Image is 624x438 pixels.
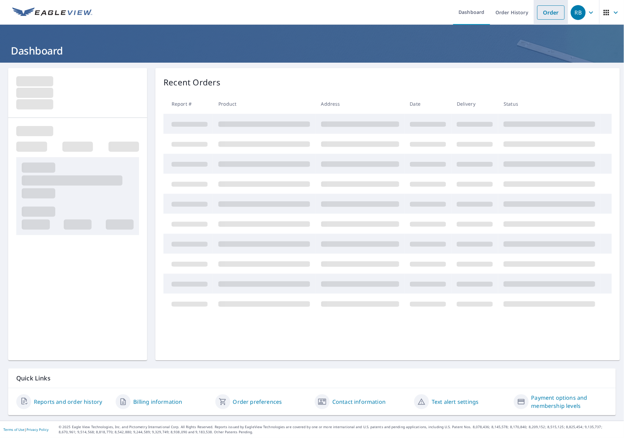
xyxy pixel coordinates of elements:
a: Privacy Policy [26,427,48,432]
a: Order preferences [233,398,282,406]
p: Quick Links [16,374,608,382]
th: Delivery [451,94,498,114]
a: Contact information [332,398,386,406]
th: Status [498,94,601,114]
th: Report # [163,94,213,114]
p: © 2025 Eagle View Technologies, Inc. and Pictometry International Corp. All Rights Reserved. Repo... [59,424,621,435]
a: Order [537,5,565,20]
th: Address [316,94,405,114]
a: Text alert settings [432,398,479,406]
a: Reports and order history [34,398,102,406]
div: RB [571,5,586,20]
img: EV Logo [12,7,92,18]
th: Date [405,94,451,114]
p: | [3,427,48,432]
a: Billing information [133,398,182,406]
th: Product [213,94,315,114]
a: Terms of Use [3,427,24,432]
p: Recent Orders [163,76,220,88]
h1: Dashboard [8,44,616,58]
a: Payment options and membership levels [531,394,608,410]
